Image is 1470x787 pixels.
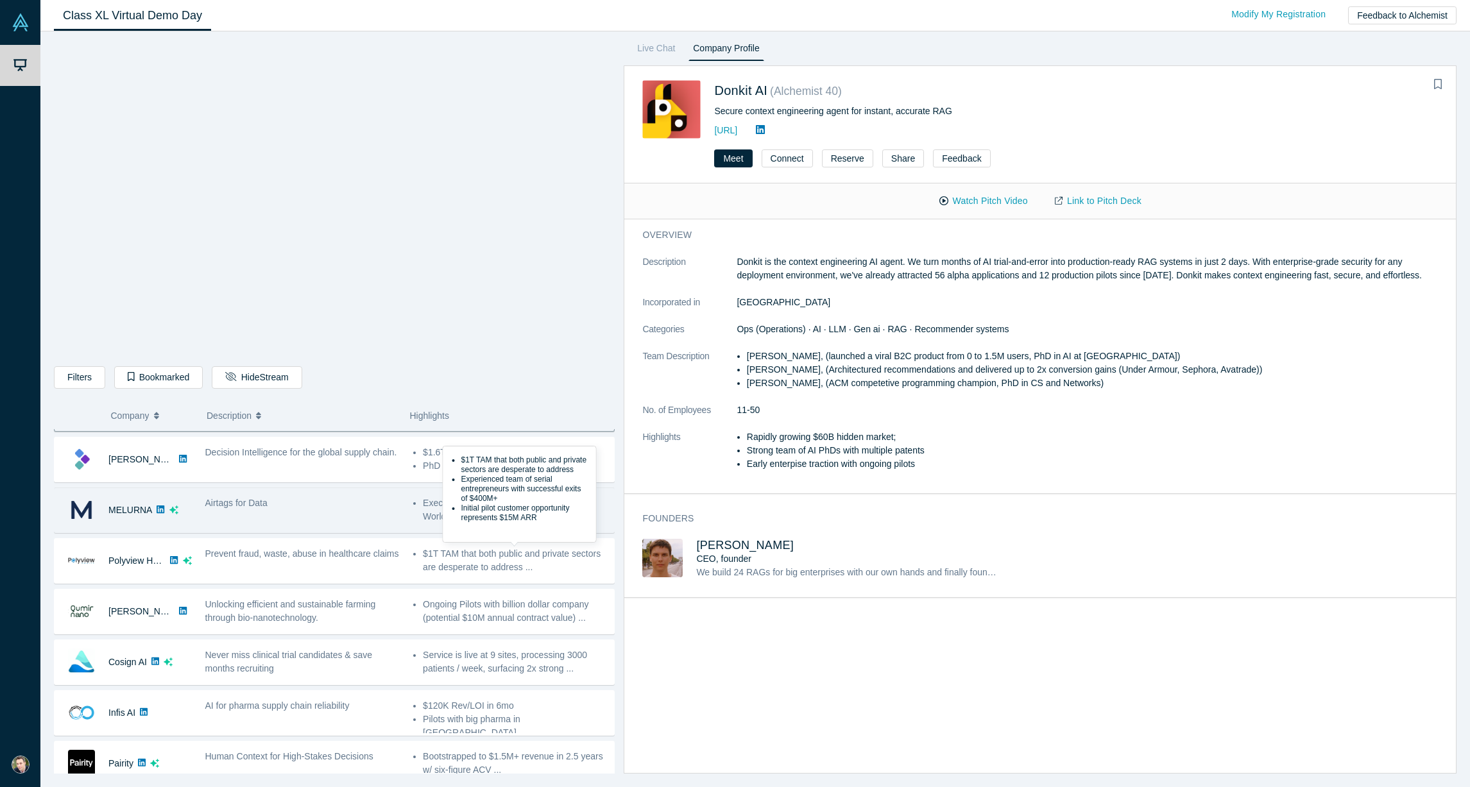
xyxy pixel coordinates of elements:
small: ( Alchemist 40 ) [770,85,842,97]
button: Bookmark [1429,76,1447,94]
li: PhD with 15 patents ... [423,459,608,473]
span: Prevent fraud, waste, abuse in healthcare claims [205,548,399,559]
li: Exec investment commitments from Allied World & Allianz ... [423,496,608,523]
span: Never miss clinical trial candidates & save months recruiting [205,650,373,673]
li: [PERSON_NAME], (launched a viral B2C product from 0 to 1.5M users, PhD in AI at [GEOGRAPHIC_DATA]) [747,350,1438,363]
dd: 11-50 [737,403,1438,417]
a: [URL] [714,125,737,135]
button: Meet [714,149,752,167]
button: Feedback to Alchemist [1348,6,1457,24]
span: Company [111,402,150,429]
iframe: Alchemist Class XL Demo Day: Vault [55,42,614,357]
span: CEO, founder [696,554,751,564]
button: Watch Pitch Video [926,190,1041,212]
svg: dsa ai sparkles [150,759,159,768]
div: Secure context engineering agent for instant, accurate RAG [714,105,1142,118]
p: Donkit is the context engineering AI agent. We turn months of AI trial-and-error into production-... [737,255,1438,282]
li: Bootstrapped to $1.5M+ revenue in 2.5 years w/ six-figure ACV ... [423,750,608,777]
svg: dsa ai sparkles [183,556,192,565]
span: Ops (Operations) · AI · LLM · Gen ai · RAG · Recommender systems [737,324,1009,334]
a: Infis AI [108,707,135,718]
a: [PERSON_NAME] [108,606,182,616]
img: Kimaru AI's Logo [68,446,95,473]
img: Donkit AI's Logo [642,80,701,139]
span: Decision Intelligence for the global supply chain. [205,447,397,457]
a: Link to Pitch Deck [1041,190,1155,212]
span: Unlocking efficient and sustainable farming through bio-nanotechnology. [205,599,376,623]
li: Pilots with big pharma in [GEOGRAPHIC_DATA] ... [423,713,608,740]
dt: No. of Employees [642,403,737,430]
svg: dsa ai sparkles [169,505,178,514]
li: $1.6T problem to solve [423,446,608,459]
img: Qumir Nano's Logo [68,598,95,625]
img: Alexander Shartsis's Account [12,756,30,774]
dt: Categories [642,323,737,350]
a: Cosign AI [108,657,147,667]
span: We build 24 RAGs for big enterprises with our own hands and finally found a way how to build an A... [696,567,1266,577]
a: [PERSON_NAME] [696,539,794,552]
li: Service is live at 9 sites, processing 3000 patients / week, surfacing 2x strong ... [423,648,608,675]
a: Company Profile [688,40,764,61]
button: Company [111,402,194,429]
li: $120K Rev/LOI in 6mo [423,699,608,713]
li: Rapidly growing $60B hidden market; [747,430,1438,444]
a: Pairity [108,758,133,768]
li: [PERSON_NAME], (ACM competetive programming champion, PhD in CS and Networks) [747,377,1438,390]
img: Alchemist Vault Logo [12,13,30,31]
span: Highlights [409,410,449,421]
dt: Team Description [642,350,737,403]
button: Feedback [933,149,990,167]
button: Reserve [822,149,873,167]
svg: dsa ai sparkles [164,657,173,666]
a: Polyview Health [108,555,173,566]
img: Cosign AI's Logo [68,648,95,675]
dt: Description [642,255,737,296]
li: [PERSON_NAME], (Architectured recommendations and delivered up to 2x conversion gains (Under Armo... [747,363,1438,377]
button: HideStream [212,366,302,389]
span: Description [207,402,252,429]
a: Modify My Registration [1218,3,1339,26]
img: Infis AI's Logo [68,699,95,726]
dd: [GEOGRAPHIC_DATA] [737,296,1438,309]
span: AI for pharma supply chain reliability [205,700,350,711]
span: Airtags for Data [205,498,268,508]
button: Bookmarked [114,366,203,389]
h3: Founders [642,512,1420,525]
button: Share [882,149,924,167]
h3: overview [642,228,1420,242]
button: Filters [54,366,105,389]
li: Ongoing Pilots with billion dollar company (potential $10M annual contract value) ... [423,598,608,625]
li: Early enterpise traction with ongoing pilots [747,457,1438,471]
button: Connect [762,149,813,167]
a: MELURNA [108,505,152,515]
dt: Incorporated in [642,296,737,323]
li: $1T TAM that both public and private sectors are desperate to address ... [423,547,608,574]
a: Class XL Virtual Demo Day [54,1,211,31]
img: Pairity's Logo [68,750,95,777]
a: [PERSON_NAME] [108,454,182,464]
a: Donkit AI [714,83,767,97]
a: Live Chat [633,40,679,61]
img: Polyview Health's Logo [68,547,95,574]
span: Human Context for High-Stakes Decisions [205,751,373,761]
button: Description [207,402,396,429]
img: MELURNA's Logo [68,496,95,523]
li: Strong team of AI PhDs with multiple patents [747,444,1438,457]
img: Mikhail Baklanov's Profile Image [642,539,683,577]
dt: Highlights [642,430,737,484]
